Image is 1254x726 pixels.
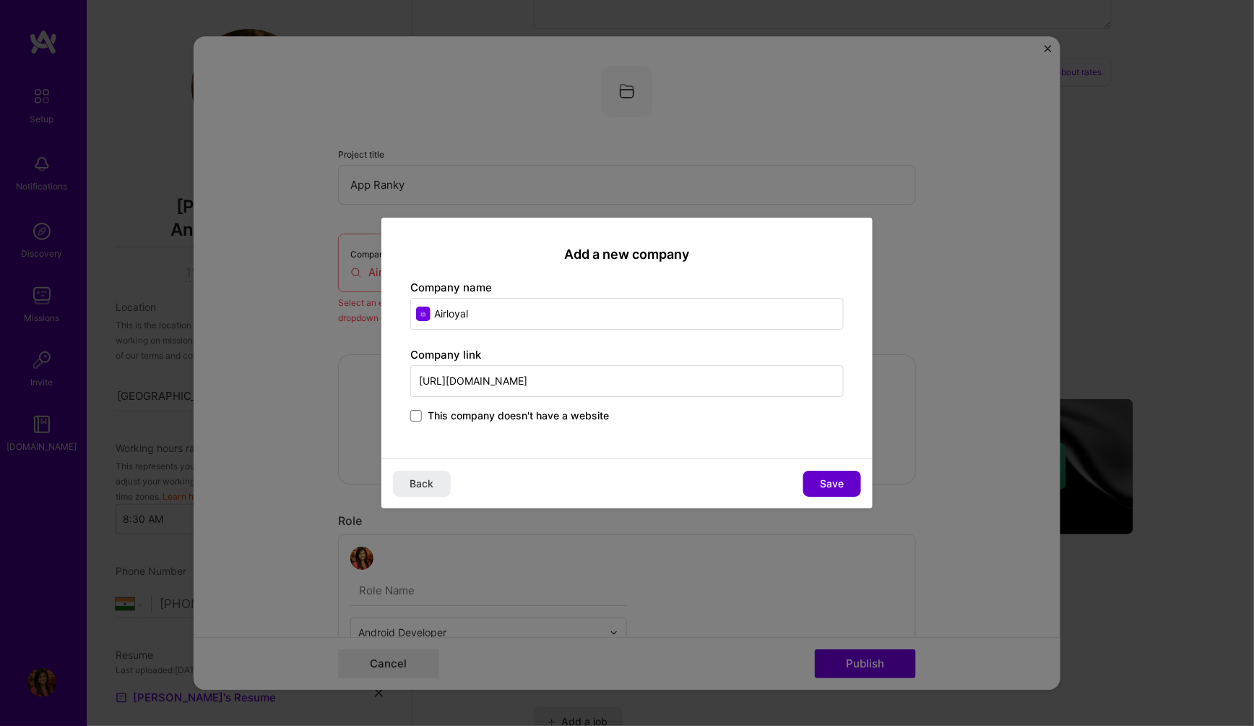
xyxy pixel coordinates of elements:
[410,298,844,330] input: Enter name
[393,471,451,497] button: Back
[821,477,844,491] span: Save
[410,348,481,362] label: Company link
[428,409,609,423] span: This company doesn't have a website
[410,365,844,397] input: Enter link
[410,477,434,491] span: Back
[410,247,844,262] h2: Add a new company
[410,281,492,294] label: Company name
[803,471,861,497] button: Save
